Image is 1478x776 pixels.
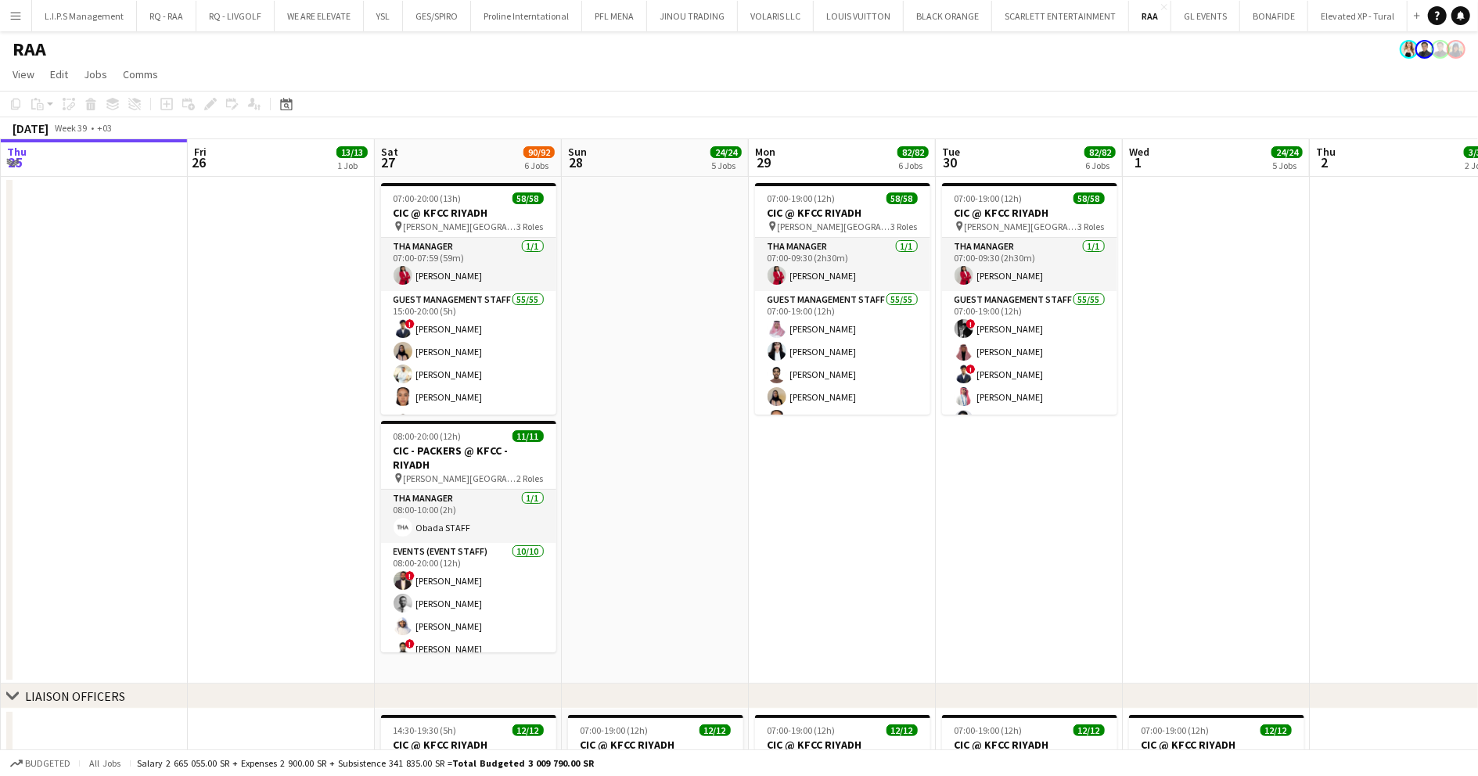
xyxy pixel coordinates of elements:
button: WE ARE ELEVATE [275,1,364,31]
span: Budgeted [25,758,70,769]
div: Salary 2 665 055.00 SR + Expenses 2 900.00 SR + Subsistence 341 835.00 SR = [137,757,594,769]
button: SCARLETT ENTERTAINMENT [992,1,1129,31]
span: Jobs [84,67,107,81]
button: L.I.P.S Management [32,1,137,31]
span: Total Budgeted 3 009 790.00 SR [452,757,594,769]
div: +03 [97,122,112,134]
a: Jobs [77,64,113,84]
button: PFL MENA [582,1,647,31]
div: [DATE] [13,120,49,136]
app-user-avatar: Jesus Relampagos [1415,40,1434,59]
div: LIAISON OFFICERS [25,688,125,704]
button: BLACK ORANGE [904,1,992,31]
a: Edit [44,64,74,84]
button: YSL [364,1,403,31]
button: Proline Interntational [471,1,582,31]
app-user-avatar: Lin Allaf [1447,40,1465,59]
button: RQ - LIVGOLF [196,1,275,31]
a: View [6,64,41,84]
button: GES/SPIRO [403,1,471,31]
a: Comms [117,64,164,84]
button: RAA [1129,1,1171,31]
button: Elevated XP - Tural [1308,1,1408,31]
h1: RAA [13,38,46,61]
span: Edit [50,67,68,81]
span: Comms [123,67,158,81]
app-user-avatar: Racquel Ybardolaza [1400,40,1419,59]
button: GL EVENTS [1171,1,1240,31]
span: View [13,67,34,81]
button: VOLARIS LLC [738,1,814,31]
button: BONAFIDE [1240,1,1308,31]
button: RQ - RAA [137,1,196,31]
span: All jobs [86,757,124,769]
app-user-avatar: Jesus Relampagos [1431,40,1450,59]
button: LOUIS VUITTON [814,1,904,31]
button: JINOU TRADING [647,1,738,31]
span: Week 39 [52,122,91,134]
button: Budgeted [8,755,73,772]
